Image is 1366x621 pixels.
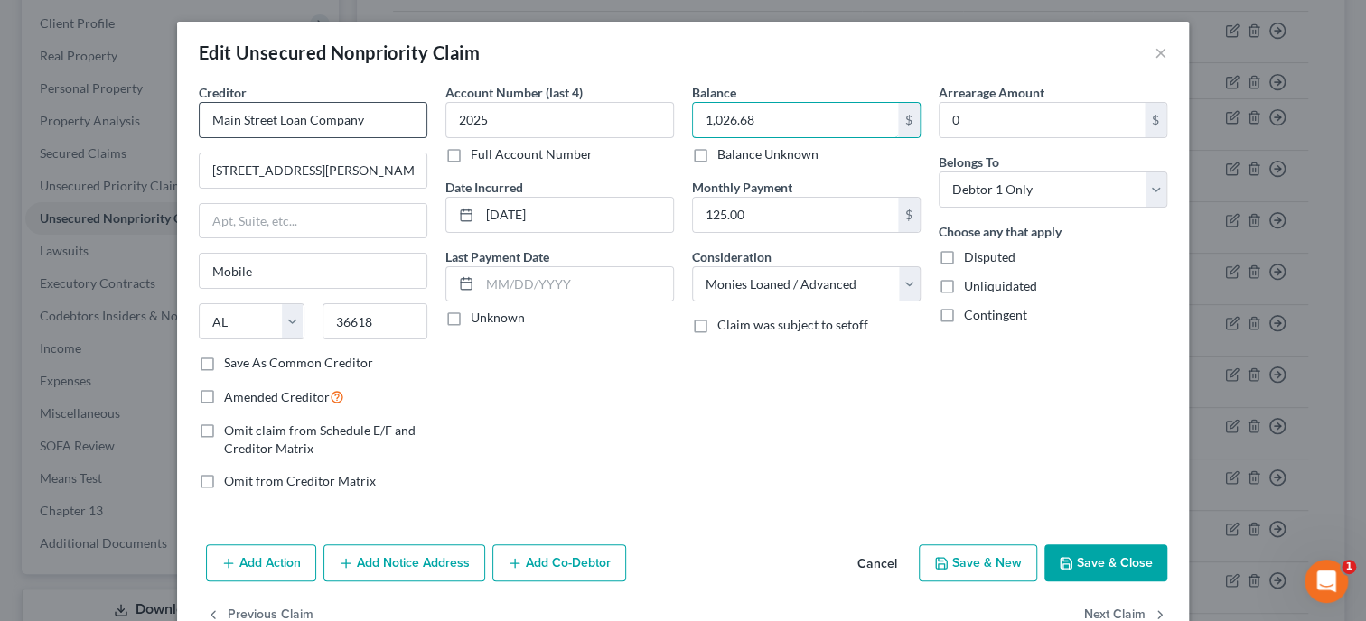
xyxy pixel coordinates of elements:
[224,473,376,488] span: Omit from Creditor Matrix
[471,309,525,327] label: Unknown
[323,544,485,582] button: Add Notice Address
[206,544,316,582] button: Add Action
[480,267,673,301] input: MM/DD/YYYY
[199,40,480,65] div: Edit Unsecured Nonpriority Claim
[692,83,736,102] label: Balance
[1145,103,1166,137] div: $
[1044,544,1167,582] button: Save & Close
[843,546,912,582] button: Cancel
[693,103,898,137] input: 0.00
[1342,560,1356,574] span: 1
[964,307,1027,322] span: Contingent
[919,544,1037,582] button: Save & New
[1305,560,1348,603] iframe: Intercom live chat
[200,204,426,238] input: Apt, Suite, etc...
[717,145,819,163] label: Balance Unknown
[199,85,247,100] span: Creditor
[964,249,1015,264] span: Disputed
[200,153,426,188] input: Enter address...
[693,198,898,232] input: 0.00
[199,102,427,138] input: Search creditor by name...
[492,544,626,582] button: Add Co-Debtor
[224,389,330,404] span: Amended Creditor
[445,83,583,102] label: Account Number (last 4)
[224,354,373,372] label: Save As Common Creditor
[445,102,674,138] input: XXXX
[940,103,1145,137] input: 0.00
[939,222,1062,241] label: Choose any that apply
[939,83,1044,102] label: Arrearage Amount
[717,317,868,332] span: Claim was subject to setoff
[898,103,920,137] div: $
[445,178,523,197] label: Date Incurred
[200,254,426,288] input: Enter city...
[939,154,999,170] span: Belongs To
[471,145,593,163] label: Full Account Number
[1155,42,1167,63] button: ×
[480,198,673,232] input: MM/DD/YYYY
[224,422,416,456] span: Omit claim from Schedule E/F and Creditor Matrix
[692,178,792,197] label: Monthly Payment
[692,247,772,266] label: Consideration
[323,303,428,339] input: Enter zip...
[445,247,549,266] label: Last Payment Date
[898,198,920,232] div: $
[964,278,1037,293] span: Unliquidated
